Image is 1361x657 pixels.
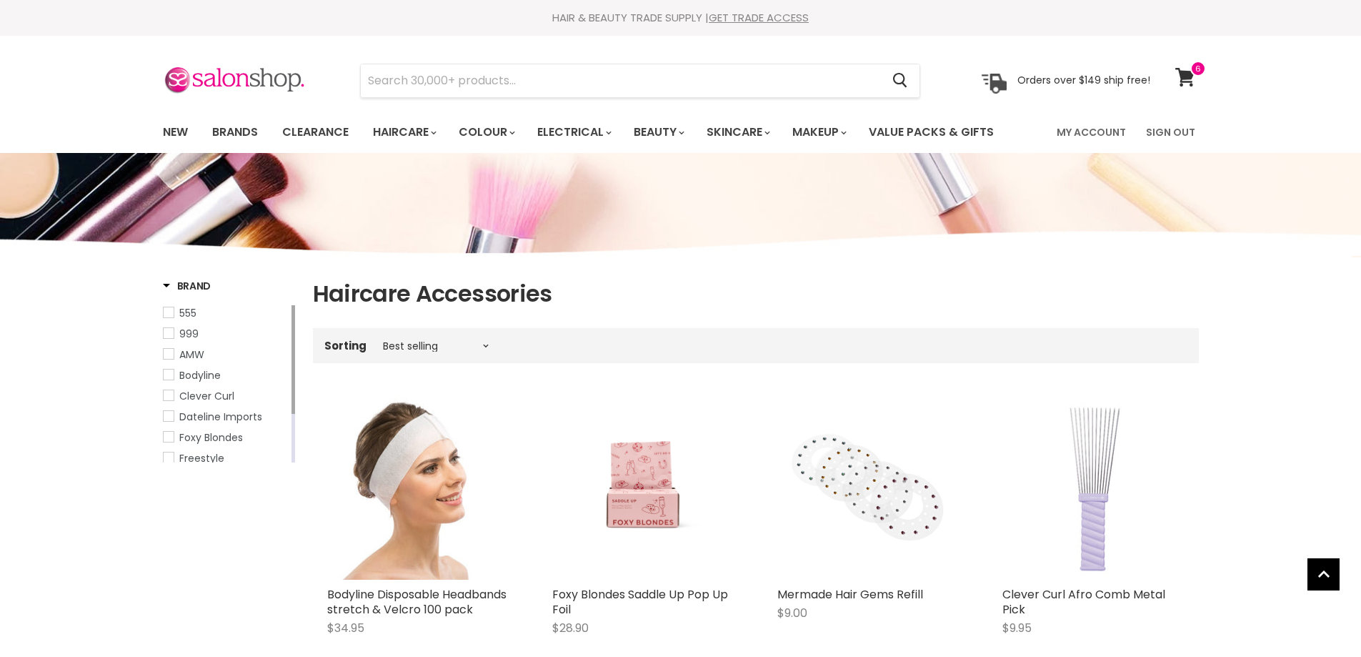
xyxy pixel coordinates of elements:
h3: Brand [163,279,211,293]
img: Foxy Blondes Saddle Up Pop Up Foil [574,397,711,580]
span: AMW [179,347,204,362]
span: Bodyline [179,368,221,382]
ul: Main menu [152,112,1027,153]
img: Clever Curl Afro Comb Metal Pick [1002,397,1185,580]
a: AMW [163,347,289,362]
span: $9.00 [777,605,807,621]
button: Search [882,64,919,97]
a: Foxy Blondes Saddle Up Pop Up Foil [552,397,734,580]
a: Sign Out [1137,117,1204,147]
a: Freestyle [163,450,289,466]
a: Bodyline [163,367,289,383]
span: $34.95 [327,620,364,636]
span: 555 [179,306,196,320]
a: Electrical [527,117,620,147]
img: Bodyline Disposable Headbands stretch & Velcro 100 pack [327,397,509,580]
a: Clever Curl Afro Comb Metal Pick [1002,586,1165,618]
span: Foxy Blondes [179,430,243,445]
a: Bodyline Disposable Headbands stretch & Velcro 100 pack [327,586,507,618]
a: Dateline Imports [163,409,289,425]
a: My Account [1048,117,1135,147]
a: Skincare [696,117,779,147]
nav: Main [145,112,1217,153]
a: Haircare [362,117,445,147]
h1: Haircare Accessories [313,279,1199,309]
a: Beauty [623,117,693,147]
a: Mermade Hair Gems Refill [777,586,923,603]
a: Brands [201,117,269,147]
span: Clever Curl [179,389,234,403]
span: 999 [179,327,199,341]
span: Freestyle [179,451,224,465]
a: 999 [163,326,289,342]
a: 555 [163,305,289,321]
a: Makeup [782,117,855,147]
a: Foxy Blondes [163,430,289,445]
a: Clever Curl [163,388,289,404]
a: Foxy Blondes Saddle Up Pop Up Foil [552,586,728,618]
span: $28.90 [552,620,589,636]
span: $9.95 [1002,620,1032,636]
img: Mermade Hair Gems Refill [777,397,959,580]
span: Dateline Imports [179,410,262,424]
form: Product [360,64,920,98]
a: Colour [448,117,524,147]
a: New [152,117,199,147]
label: Sorting [324,340,367,352]
p: Orders over $149 ship free! [1017,74,1150,87]
input: Search [361,64,882,97]
a: Clearance [271,117,359,147]
a: Value Packs & Gifts [858,117,1004,147]
div: HAIR & BEAUTY TRADE SUPPLY | [145,11,1217,25]
a: GET TRADE ACCESS [709,10,809,25]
